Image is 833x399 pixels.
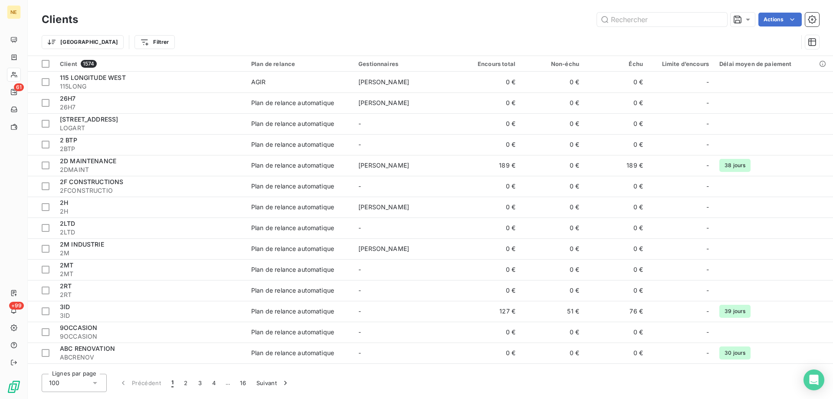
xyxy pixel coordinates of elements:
span: - [706,140,709,149]
span: - [358,182,361,190]
div: Plan de relance automatique [251,286,334,295]
span: - [358,266,361,273]
td: 0 € [457,113,521,134]
img: Logo LeanPay [7,380,21,394]
td: 0 € [521,238,584,259]
td: 0 € [584,197,648,218]
td: 0 € [521,72,584,92]
button: 16 [235,374,251,392]
button: 4 [207,374,221,392]
span: - [706,99,709,107]
td: 0 € [521,280,584,301]
span: LOGART [60,124,241,132]
button: 3 [193,374,207,392]
span: - [706,286,709,295]
span: - [358,328,361,336]
td: 0 € [584,363,648,384]
span: 2M INDUSTRIE [60,241,104,248]
span: 39 jours [719,305,751,318]
td: 189 € [584,155,648,176]
td: 0 € [521,363,584,384]
span: - [706,203,709,211]
span: 2MT [60,270,241,278]
span: [STREET_ADDRESS] [60,115,118,123]
div: Plan de relance [251,60,348,67]
span: 1574 [81,60,97,68]
div: Plan de relance automatique [251,328,334,336]
span: - [706,328,709,336]
div: NE [7,5,21,19]
span: 2LTD [60,220,75,227]
span: 2LTD [60,228,241,237]
div: Plan de relance automatique [251,140,334,149]
span: - [706,78,709,86]
td: 0 € [584,259,648,280]
span: 2RT [60,282,72,290]
td: 189 € [457,155,521,176]
button: Suivant [251,374,295,392]
button: 1 [166,374,179,392]
button: Précédent [114,374,166,392]
span: [PERSON_NAME] [358,245,409,252]
div: Encours total [462,60,515,67]
span: 3ID [60,311,241,320]
span: 3ID [60,303,70,310]
span: 30 jours [719,346,751,359]
span: 115LONG [60,82,241,91]
td: 0 € [584,218,648,238]
span: 2D MAINTENANCE [60,157,116,165]
span: ABCRENOV [60,353,241,362]
td: 0 € [584,343,648,363]
td: 0 € [457,72,521,92]
td: 0 € [521,113,584,134]
span: 26H7 [60,95,76,102]
span: 9OCCASION [60,324,97,331]
div: Limite d’encours [653,60,709,67]
div: Plan de relance automatique [251,182,334,191]
span: - [706,265,709,274]
td: 0 € [584,238,648,259]
td: 0 € [457,322,521,343]
td: 0 € [457,259,521,280]
span: - [358,287,361,294]
td: 0 € [521,259,584,280]
td: 0 € [584,72,648,92]
span: 2H [60,207,241,216]
span: 61 [14,83,24,91]
span: … [221,376,235,390]
span: - [358,120,361,127]
button: [GEOGRAPHIC_DATA] [42,35,124,49]
td: 0 € [584,113,648,134]
span: 2DMAINT [60,165,241,174]
span: - [358,141,361,148]
td: 0 € [584,322,648,343]
div: Délai moyen de paiement [719,60,828,67]
span: - [706,182,709,191]
td: 0 € [521,343,584,363]
div: Open Intercom Messenger [803,369,824,390]
span: - [706,307,709,316]
span: - [706,244,709,253]
span: 2H [60,199,68,206]
span: - [358,224,361,231]
td: 127 € [457,301,521,322]
span: [PERSON_NAME] [358,99,409,106]
div: Plan de relance automatique [251,99,334,107]
td: 0 € [457,363,521,384]
td: 0 € [521,155,584,176]
div: Plan de relance automatique [251,307,334,316]
span: 2FCONSTRUCTIO [60,186,241,195]
span: 9OCCASION [60,332,241,341]
span: - [706,349,709,357]
span: 2M [60,249,241,257]
div: Plan de relance automatique [251,224,334,232]
td: 0 € [521,322,584,343]
td: 0 € [521,197,584,218]
td: 0 € [457,176,521,197]
span: 115 LONGITUDE WEST [60,74,126,81]
div: Échu [590,60,643,67]
span: 38 jours [719,159,751,172]
span: [PERSON_NAME] [358,162,409,169]
td: 0 € [521,92,584,113]
span: 2F CONSTRUCTIONS [60,178,123,185]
